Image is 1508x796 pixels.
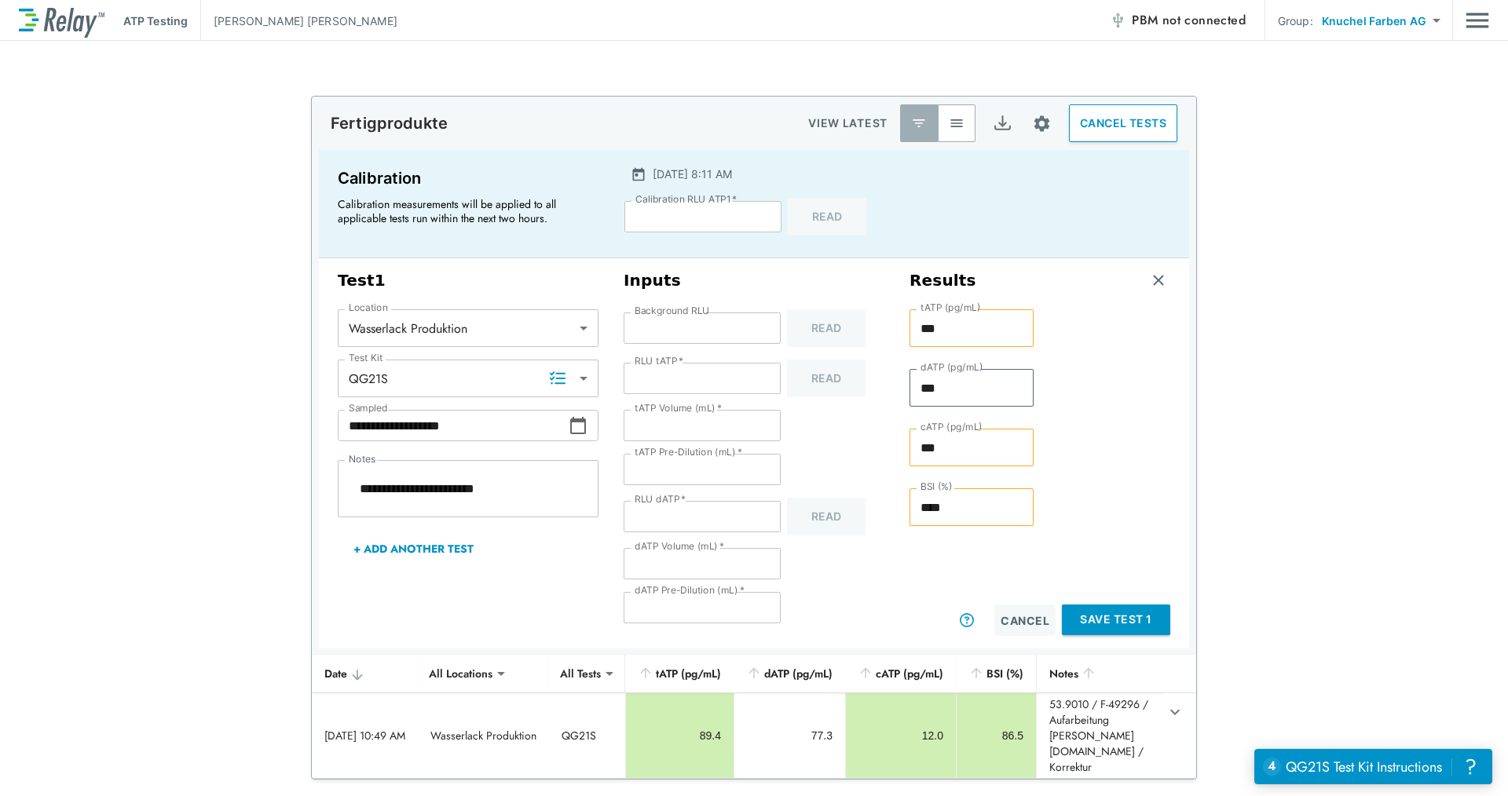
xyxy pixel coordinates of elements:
[910,271,976,290] h3: Results
[968,664,1023,683] div: BSI (%)
[1069,104,1177,142] button: CANCEL TESTS
[949,115,964,131] img: View All
[635,585,745,596] label: dATP Pre-Dilution (mL)
[338,363,598,394] div: QG21S
[993,114,1012,133] img: Export Icon
[338,530,489,568] button: + Add Another Test
[653,166,732,182] p: [DATE] 8:11 AM
[1162,11,1246,29] span: not connected
[635,447,742,458] label: tATP Pre-Dilution (mL)
[808,114,888,133] p: VIEW LATEST
[635,356,683,367] label: RLU tATP
[549,693,625,778] td: QG21S
[1151,272,1166,288] img: Remove
[312,655,418,693] th: Date
[418,658,503,689] div: All Locations
[214,13,397,29] p: [PERSON_NAME] [PERSON_NAME]
[911,115,927,131] img: Latest
[635,541,724,552] label: dATP Volume (mL)
[338,166,596,191] p: Calibration
[338,197,589,225] p: Calibration measurements will be applied to all applicable tests run within the next two hours.
[624,271,884,290] h3: Inputs
[418,693,549,778] td: Wasserlack Produktion
[921,302,981,313] label: tATP (pg/mL)
[338,312,598,344] div: Wasserlack Produktion
[746,664,833,683] div: dATP (pg/mL)
[969,728,1023,743] div: 86.5
[921,362,983,373] label: dATP (pg/mL)
[1021,103,1063,144] button: Site setup
[123,13,188,29] p: ATP Testing
[631,166,646,182] img: Calender Icon
[638,664,721,683] div: tATP (pg/mL)
[349,302,388,313] label: Location
[639,728,721,743] div: 89.4
[1466,5,1489,35] button: Main menu
[338,410,569,441] input: Choose date, selected date is Sep 16, 2025
[1049,664,1149,683] div: Notes
[1036,693,1162,778] td: 53.9010 / F-49296 / Aufarbeitung [PERSON_NAME][DOMAIN_NAME] / Korrektur
[747,728,833,743] div: 77.3
[549,658,612,689] div: All Tests
[324,728,405,743] div: [DATE] 10:49 AM
[312,655,1196,779] table: sticky table
[1032,114,1052,133] img: Settings Icon
[994,604,1056,636] button: Cancel
[331,114,448,133] p: Fertigprodukte
[635,194,737,205] label: Calibration RLU ATP1
[1132,9,1246,31] span: PBM
[338,271,598,290] h3: Test 1
[349,352,383,363] label: Test Kit
[349,403,388,414] label: Sampled
[858,728,943,743] div: 12.0
[858,664,943,683] div: cATP (pg/mL)
[983,104,1021,142] button: Export
[1162,699,1188,725] button: expand row
[635,403,722,414] label: tATP Volume (mL)
[921,481,953,492] label: BSI (%)
[1062,604,1170,635] button: Save Test 1
[1278,13,1313,29] p: Group:
[635,494,686,505] label: RLU dATP
[19,4,104,38] img: LuminUltra Relay
[1104,5,1252,36] button: PBM not connected
[1254,749,1492,784] iframe: Resource center
[349,454,375,465] label: Notes
[635,305,709,316] label: Background RLU
[1466,5,1489,35] img: Drawer Icon
[1110,13,1126,28] img: Offline Icon
[921,422,983,433] label: cATP (pg/mL)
